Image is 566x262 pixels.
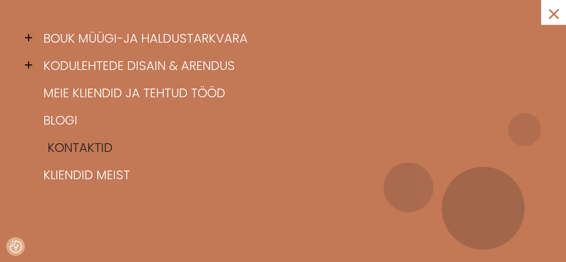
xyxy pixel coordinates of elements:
button: Nõusolekueelistused [10,240,22,253]
a: Kliendid meist [37,161,541,189]
a: Kodulehtede disain & arendus [37,52,541,79]
a: BOUK müügi-ja haldustarkvara [37,25,541,52]
a: Meie kliendid ja tehtud tööd [37,79,541,107]
img: Revisit consent button [10,240,22,253]
a: Kontaktid [41,134,545,161]
a: Blogi [37,107,541,134]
